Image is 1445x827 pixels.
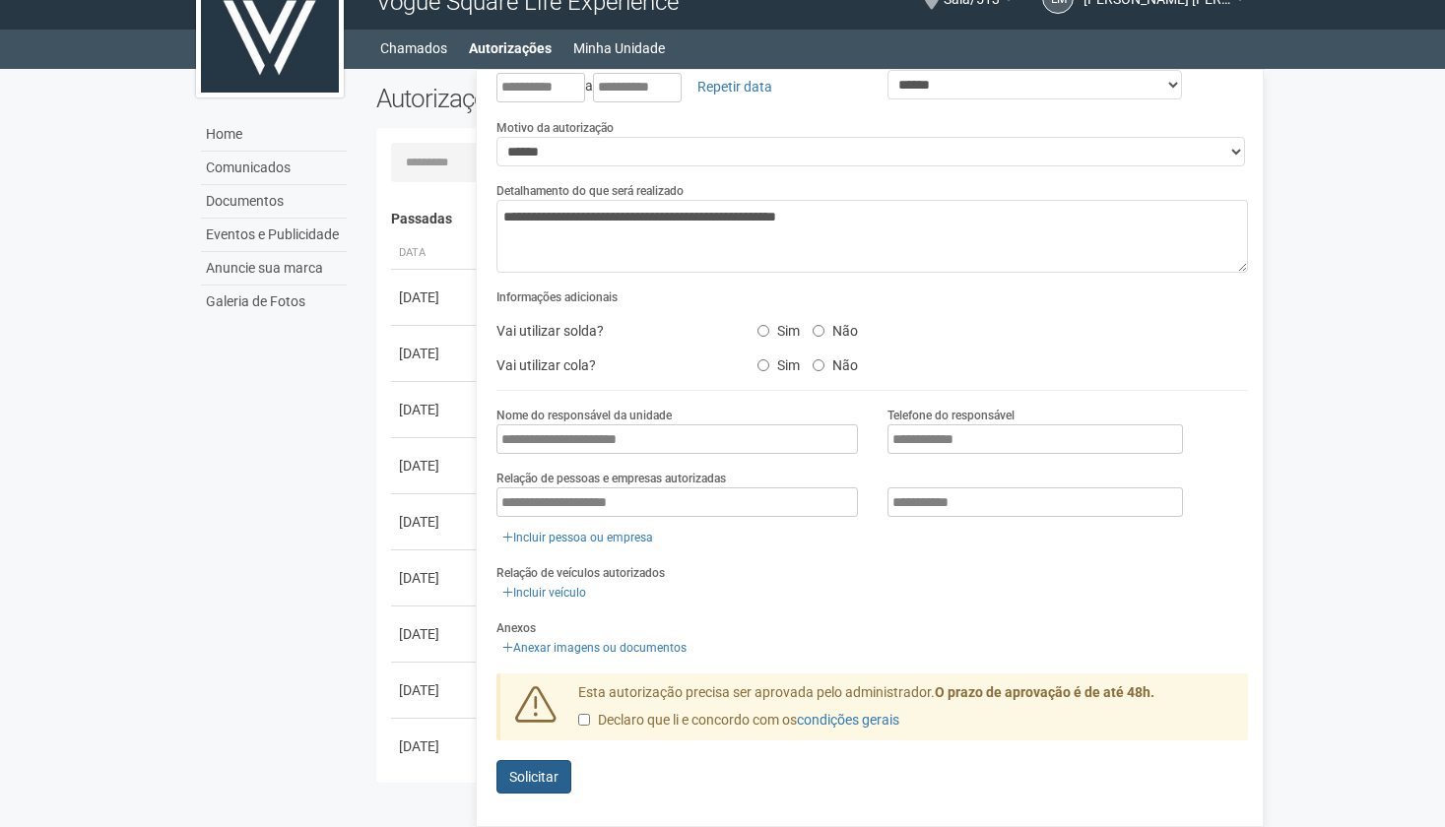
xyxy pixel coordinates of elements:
input: Sim [757,325,769,337]
label: Telefone do responsável [887,407,1015,424]
a: Incluir veículo [496,582,592,604]
span: Solicitar [509,769,558,785]
strong: O prazo de aprovação é de até 48h. [935,684,1154,700]
a: Galeria de Fotos [201,286,347,318]
label: Detalhamento do que será realizado [496,182,684,200]
div: [DATE] [399,400,472,419]
a: Repetir data [685,70,785,103]
h4: Passadas [391,212,1235,226]
a: Incluir pessoa ou empresa [496,527,659,548]
label: Sim [757,316,800,340]
label: Informações adicionais [496,288,618,306]
label: Nome do responsável da unidade [496,407,672,424]
h2: Autorizações [376,84,798,113]
label: Anexos [496,619,536,637]
a: Comunicados [201,152,347,185]
label: Relação de veículos autorizados [496,564,665,582]
a: Documentos [201,185,347,219]
div: [DATE] [399,512,472,532]
div: Esta autorização precisa ser aprovada pelo administrador. [563,683,1249,740]
input: Declaro que li e concordo com oscondições gerais [578,714,590,726]
a: Chamados [380,34,447,62]
a: Minha Unidade [573,34,665,62]
label: Não [813,350,858,374]
div: a [496,70,858,103]
div: [DATE] [399,624,472,644]
a: condições gerais [797,712,899,728]
div: Vai utilizar cola? [482,350,742,380]
label: Relação de pessoas e empresas autorizadas [496,470,726,487]
input: Não [813,325,824,337]
div: [DATE] [399,344,472,363]
a: Anuncie sua marca [201,252,347,286]
a: Anexar imagens ou documentos [496,637,692,659]
div: [DATE] [399,736,472,756]
div: [DATE] [399,568,472,588]
label: Sim [757,350,800,374]
th: Data [391,237,480,270]
label: Motivo da autorização [496,119,614,137]
label: Declaro que li e concordo com os [578,711,899,731]
a: Home [201,118,347,152]
button: Solicitar [496,760,571,794]
a: Eventos e Publicidade [201,219,347,252]
div: [DATE] [399,287,472,307]
input: Não [813,359,824,371]
a: Autorizações [469,34,552,62]
div: [DATE] [399,456,472,476]
input: Sim [757,359,769,371]
label: Não [813,316,858,340]
div: [DATE] [399,680,472,700]
div: Vai utilizar solda? [482,316,742,346]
